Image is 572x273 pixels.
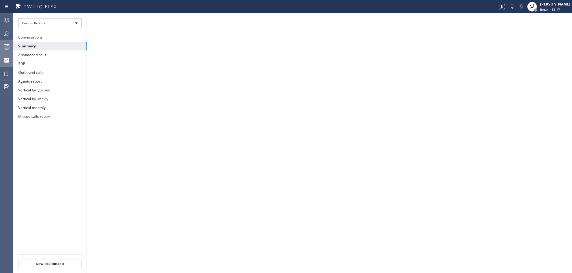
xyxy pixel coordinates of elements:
button: Missed calls report [13,112,87,121]
button: Conversations [13,33,87,42]
button: Abandoned calls [13,50,87,59]
button: Mute [517,2,526,11]
iframe: dashboard_b794bedd1109 [87,13,572,273]
button: Vertical by Queues [13,86,87,94]
button: Agents report [13,77,87,86]
div: [PERSON_NAME] [540,2,570,7]
button: New Dashboard [18,260,82,268]
div: Custom Reports [18,18,82,28]
button: Outbound calls [13,68,87,77]
button: Vertical by weekly [13,94,87,103]
button: Vertical monthly [13,103,87,112]
button: SDB [13,59,87,68]
button: Summary [13,42,87,50]
span: Break | 56:47 [540,7,560,12]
